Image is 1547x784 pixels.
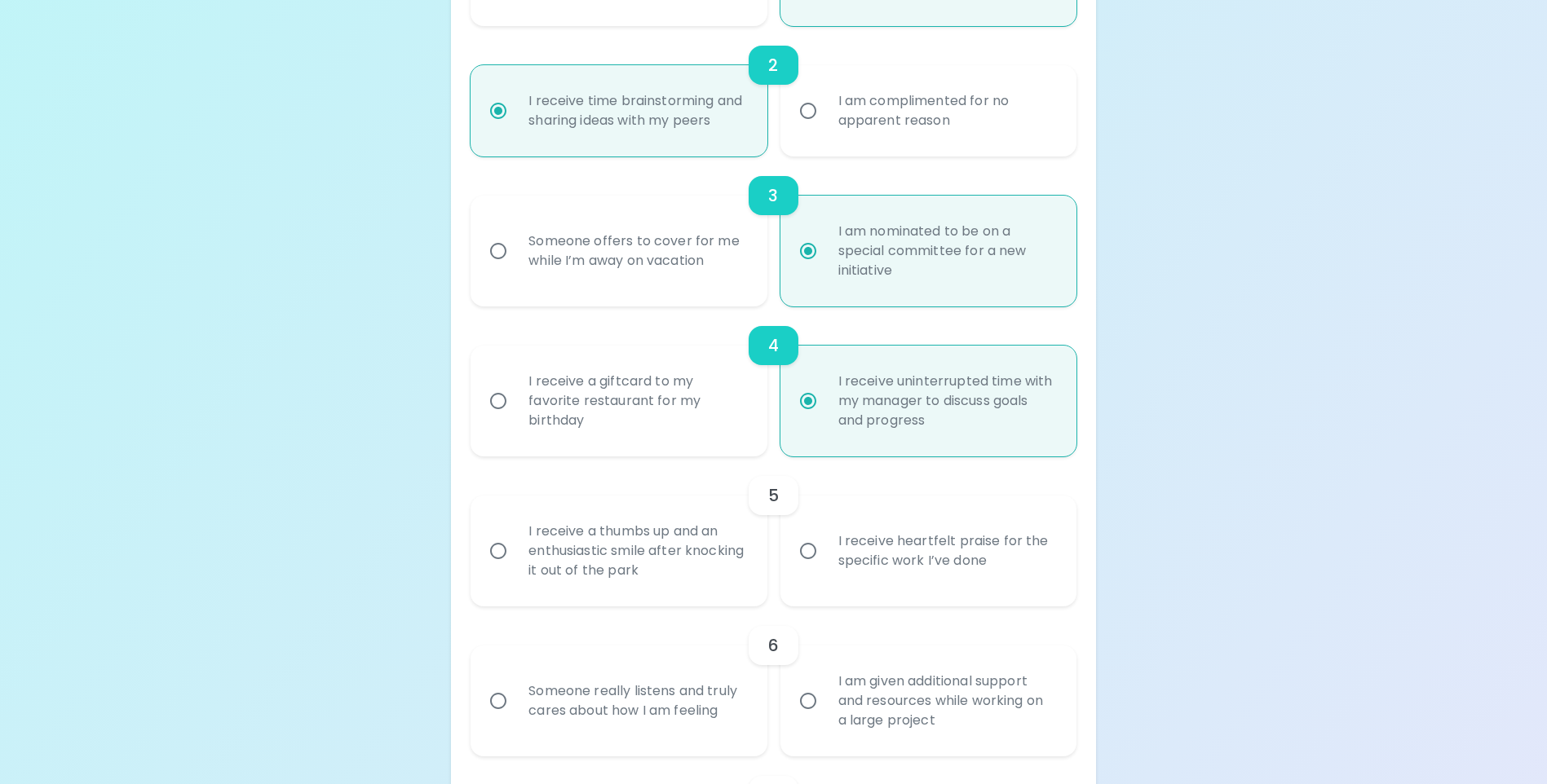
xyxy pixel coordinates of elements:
h6: 3 [768,183,778,209]
div: choice-group-check [471,156,1076,306]
div: I receive a giftcard to my favorite restaurant for my birthday [515,352,758,450]
div: choice-group-check [471,306,1076,456]
div: I am nominated to be on a special committee for a new initiative [825,202,1067,300]
div: Someone offers to cover for me while I’m away on vacation [515,212,758,290]
div: choice-group-check [471,26,1076,156]
div: choice-group-check [471,606,1076,756]
div: Someone really listens and truly cares about how I am feeling [515,662,758,740]
h6: 2 [768,52,778,78]
h6: 4 [768,333,779,359]
div: I receive a thumbs up and an enthusiastic smile after knocking it out of the park [515,502,758,600]
div: I receive heartfelt praise for the specific work I’ve done [825,512,1067,590]
div: I receive time brainstorming and sharing ideas with my peers [515,72,758,150]
div: I am complimented for no apparent reason [825,72,1067,150]
div: I receive uninterrupted time with my manager to discuss goals and progress [825,352,1067,450]
h6: 5 [768,482,779,509]
div: choice-group-check [471,456,1076,606]
h6: 6 [768,632,779,658]
div: I am given additional support and resources while working on a large project [825,652,1067,750]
